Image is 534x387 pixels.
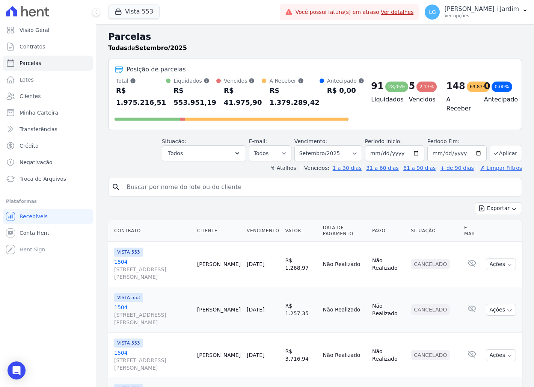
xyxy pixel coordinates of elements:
[20,125,57,133] span: Transferências
[116,77,166,85] div: Total
[20,59,41,67] span: Parcelas
[194,242,244,287] td: [PERSON_NAME]
[320,220,369,242] th: Data de Pagamento
[409,95,434,104] h4: Vencidos
[3,39,93,54] a: Contratos
[270,165,296,171] label: ↯ Atalhos
[20,142,39,150] span: Crédito
[114,248,143,257] span: VISTA 553
[294,138,327,144] label: Vencimento:
[282,242,320,287] td: R$ 1.268,97
[269,85,319,109] div: R$ 1.379.289,42
[3,171,93,186] a: Troca de Arquivos
[3,155,93,170] a: Negativação
[114,293,143,302] span: VISTA 553
[173,77,216,85] div: Liquidados
[301,165,329,171] label: Vencidos:
[162,138,186,144] label: Situação:
[249,138,267,144] label: E-mail:
[484,80,490,92] div: 0
[3,225,93,240] a: Conta Hent
[20,43,45,50] span: Contratos
[247,307,264,313] a: [DATE]
[194,333,244,378] td: [PERSON_NAME]
[162,145,246,161] button: Todos
[20,229,49,237] span: Conta Hent
[409,80,415,92] div: 5
[467,82,490,92] div: 69,83%
[20,109,58,116] span: Minha Carteira
[6,197,90,206] div: Plataformas
[429,9,436,15] span: LG
[366,165,398,171] a: 31 a 60 dias
[114,357,191,372] span: [STREET_ADDRESS][PERSON_NAME]
[490,145,522,161] button: Aplicar
[3,23,93,38] a: Visão Geral
[403,165,436,171] a: 61 a 90 dias
[8,361,26,379] div: Open Intercom Messenger
[419,2,534,23] button: LG [PERSON_NAME] i Jardim Ver opções
[114,266,191,281] span: [STREET_ADDRESS][PERSON_NAME]
[369,220,408,242] th: Pago
[247,352,264,358] a: [DATE]
[296,8,414,16] span: Você possui fatura(s) em atraso.
[486,304,516,316] button: Ações
[381,9,414,15] a: Ver detalhes
[369,287,408,333] td: Não Realizado
[461,220,483,242] th: E-mail
[486,259,516,270] button: Ações
[371,95,397,104] h4: Liquidados
[416,82,437,92] div: 2,13%
[365,138,402,144] label: Período Inicío:
[108,44,128,51] strong: Todas
[475,203,522,214] button: Exportar
[114,349,191,372] a: 1504[STREET_ADDRESS][PERSON_NAME]
[477,165,522,171] a: ✗ Limpar Filtros
[3,209,93,224] a: Recebíveis
[282,287,320,333] td: R$ 1.257,35
[114,304,191,326] a: 1504[STREET_ADDRESS][PERSON_NAME]
[320,287,369,333] td: Não Realizado
[333,165,362,171] a: 1 a 30 dias
[3,138,93,153] a: Crédito
[320,333,369,378] td: Não Realizado
[20,26,50,34] span: Visão Geral
[20,76,34,83] span: Lotes
[269,77,319,85] div: A Receber
[447,80,465,92] div: 148
[108,44,187,53] p: de
[114,339,143,348] span: VISTA 553
[224,77,262,85] div: Vencidos
[3,72,93,87] a: Lotes
[371,80,383,92] div: 91
[114,311,191,326] span: [STREET_ADDRESS][PERSON_NAME]
[20,175,66,183] span: Troca de Arquivos
[427,138,487,145] label: Período Fim:
[168,149,183,158] span: Todos
[3,56,93,71] a: Parcelas
[247,261,264,267] a: [DATE]
[282,333,320,378] td: R$ 3.716,94
[20,92,41,100] span: Clientes
[173,85,216,109] div: R$ 553.951,19
[3,122,93,137] a: Transferências
[244,220,282,242] th: Vencimento
[440,165,474,171] a: + de 90 dias
[108,220,194,242] th: Contrato
[447,95,472,113] h4: A Receber
[20,213,48,220] span: Recebíveis
[114,258,191,281] a: 1504[STREET_ADDRESS][PERSON_NAME]
[282,220,320,242] th: Valor
[3,105,93,120] a: Minha Carteira
[444,13,519,19] p: Ver opções
[108,5,160,19] button: Vista 553
[135,44,187,51] strong: Setembro/2025
[327,85,364,97] div: R$ 0,00
[108,30,522,44] h2: Parcelas
[484,95,510,104] h4: Antecipado
[194,220,244,242] th: Cliente
[411,259,450,269] div: Cancelado
[486,349,516,361] button: Ações
[320,242,369,287] td: Não Realizado
[112,183,121,192] i: search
